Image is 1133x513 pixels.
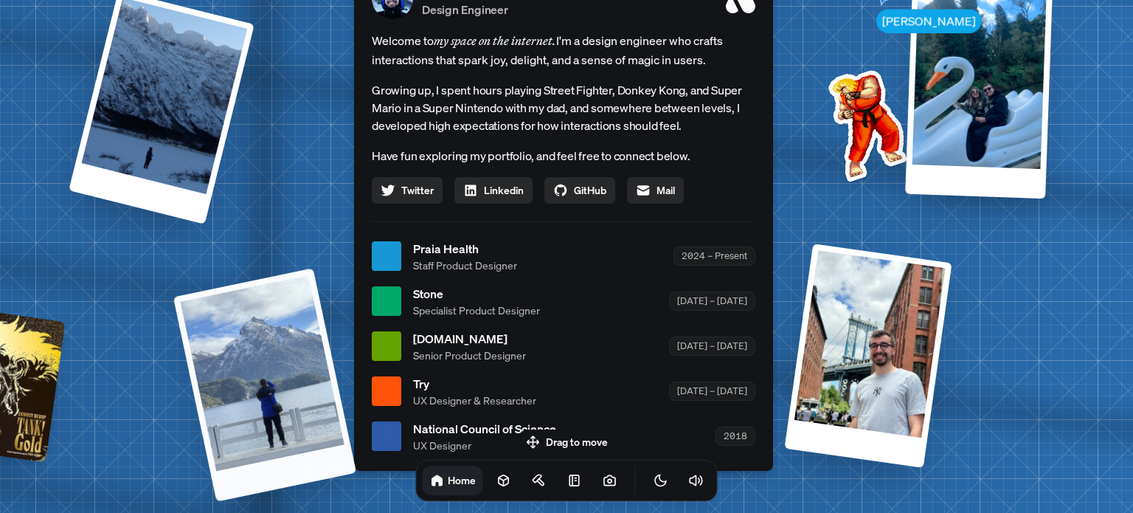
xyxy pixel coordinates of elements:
a: GitHub [544,177,615,204]
p: Design Engineer [422,1,537,18]
a: Mail [627,177,684,204]
span: Specialist Product Designer [413,303,540,318]
div: [DATE] – [DATE] [669,292,755,310]
img: Profile example [790,48,939,197]
a: Linkedin [454,177,533,204]
div: 2024 – Present [673,247,755,265]
div: [DATE] – [DATE] [669,382,755,400]
em: my space on the internet. [434,33,556,48]
span: UX Designer & Researcher [413,393,536,408]
div: 2018 [716,427,755,445]
span: Praia Health [413,240,517,258]
span: Try [413,375,536,393]
span: Stone [413,285,540,303]
span: [DOMAIN_NAME] [413,330,526,348]
span: Welcome to I'm a design engineer who crafts interactions that spark joy, delight, and a sense of ... [372,31,755,69]
button: Toggle Audio [682,466,711,495]
span: Staff Product Designer [413,258,517,273]
div: [DATE] – [DATE] [669,337,755,355]
span: National Council of Science [413,420,556,438]
span: Linkedin [484,182,524,198]
span: Mail [656,182,675,198]
button: Toggle Theme [646,466,676,495]
p: Growing up, I spent hours playing Street Fighter, Donkey Kong, and Super Mario in a Super Nintend... [372,81,755,134]
a: Home [423,466,483,495]
span: GitHub [574,182,606,198]
h1: Home [448,473,476,487]
p: Have fun exploring my portfolio, and feel free to connect below. [372,146,755,165]
span: Twitter [401,182,434,198]
span: Senior Product Designer [413,348,526,363]
a: Twitter [372,177,443,204]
